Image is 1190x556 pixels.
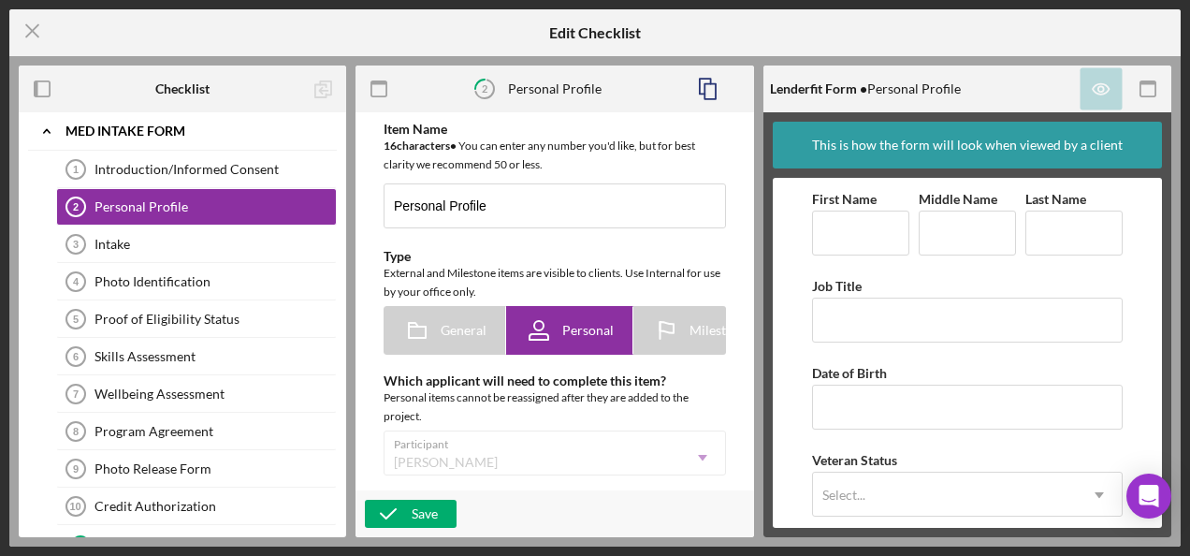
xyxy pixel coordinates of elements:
a: 9Photo Release Form [56,450,337,488]
div: Photo Identification [94,274,336,289]
tspan: 2 [73,201,79,212]
div: Credit Authorization [94,499,336,514]
b: MED Intake Form [65,125,185,137]
label: Middle Name [919,191,997,207]
b: Lenderfit Form • [770,80,867,96]
tspan: 8 [73,426,79,437]
div: Item Name [384,122,726,137]
tspan: 2 [482,82,487,95]
div: Personal Profile [770,81,961,96]
a: 10Credit Authorization [56,488,337,525]
tspan: 4 [73,276,80,287]
label: Date of Birth [812,365,887,381]
div: Skills Assessment [94,349,336,364]
div: Proof of Eligibility Status [94,312,336,327]
div: Wellbeing Assessment [94,387,336,402]
div: Select... [822,488,865,503]
div: Intake [94,237,336,252]
a: 3Intake [56,226,337,263]
span: Milestone [689,323,747,338]
a: 1Introduction/Informed Consent [56,151,337,188]
tspan: 9 [73,463,79,475]
a: 7Wellbeing Assessment [56,375,337,413]
div: Photo Release Form [94,461,336,476]
a: 2Personal Profile [56,188,337,226]
a: 8Program Agreement [56,413,337,450]
h5: Edit Checklist [549,24,641,41]
label: First Name [812,191,877,207]
div: External and Milestone items are visible to clients. Use Internal for use by your office only. [384,264,726,301]
div: Type [384,249,726,264]
label: Job Title [812,278,862,294]
div: Open Intercom Messenger [1126,474,1171,519]
span: General [441,323,486,338]
tspan: 10 [69,501,80,512]
div: You can enter any number you'd like, but for best clarity we recommend 50 or less. [384,137,726,174]
div: Personal Profile [94,199,336,214]
a: 5Proof of Eligibility Status [56,300,337,338]
div: Introduction/Informed Consent [94,162,336,177]
div: Which applicant will need to complete this item? [384,373,726,388]
tspan: 7 [73,388,79,400]
div: Save [412,500,438,528]
div: Personal items cannot be reassigned after they are added to the project. [384,388,726,426]
b: 16 character s • [384,139,457,153]
div: Program Agreement [94,424,336,439]
tspan: 6 [73,351,79,362]
tspan: 1 [73,164,79,175]
span: Personal [562,323,614,338]
div: Personal Profile [508,81,602,96]
button: Save [365,500,457,528]
tspan: 3 [73,239,79,250]
b: Checklist [155,81,210,96]
div: This is how the form will look when viewed by a client [812,122,1123,168]
a: 4Photo Identification [56,263,337,300]
tspan: 5 [73,314,79,325]
label: Last Name [1025,191,1086,207]
a: 6Skills Assessment [56,338,337,375]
